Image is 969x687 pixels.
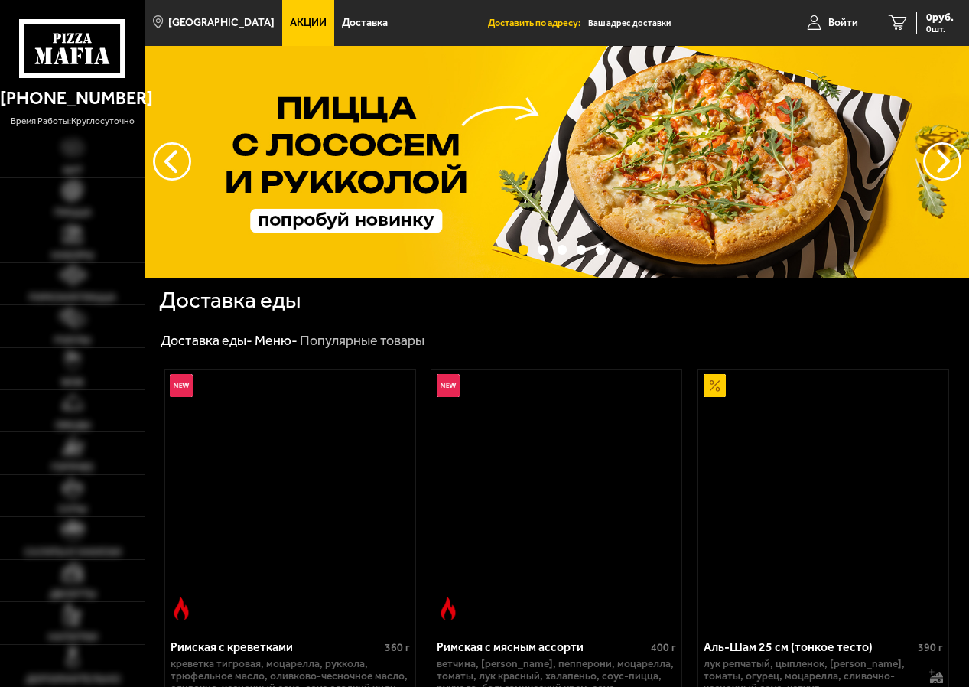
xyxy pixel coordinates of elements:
[519,245,528,255] button: точки переключения
[50,589,96,599] span: Десерты
[51,250,94,260] span: Наборы
[651,641,676,654] span: 400 г
[342,18,388,28] span: Доставка
[828,18,858,28] span: Войти
[48,632,98,642] span: Напитки
[437,597,460,620] img: Острое блюдо
[926,12,954,23] span: 0 руб.
[577,245,587,255] button: точки переключения
[54,335,91,345] span: Роллы
[171,640,381,654] div: Римская с креветками
[923,142,961,181] button: предыдущий
[437,640,647,654] div: Римская с мясным ассорти
[153,142,191,181] button: следующий
[165,370,415,625] a: НовинкаОстрое блюдоРимская с креветками
[926,24,954,34] span: 0 шт.
[588,9,782,37] input: Ваш адрес доставки
[54,207,92,217] span: Пицца
[437,374,460,397] img: Новинка
[918,641,943,654] span: 390 г
[26,674,120,684] span: Дополнительно
[168,18,275,28] span: [GEOGRAPHIC_DATA]
[431,370,681,625] a: НовинкаОстрое блюдоРимская с мясным ассорти
[24,547,122,557] span: Салаты и закуски
[170,597,193,620] img: Острое блюдо
[58,504,87,514] span: Супы
[51,462,94,472] span: Горячее
[63,165,83,175] span: Хит
[596,245,606,255] button: точки переключения
[161,332,252,349] a: Доставка еды-
[29,292,116,302] span: Римская пицца
[159,289,301,312] h1: Доставка еды
[255,332,298,349] a: Меню-
[558,245,567,255] button: точки переключения
[488,18,588,28] span: Доставить по адресу:
[61,377,84,387] span: WOK
[704,374,727,397] img: Акционный
[385,641,410,654] span: 360 г
[290,18,327,28] span: Акции
[300,332,424,350] div: Популярные товары
[698,370,948,625] a: АкционныйАль-Шам 25 см (тонкое тесто)
[704,640,914,654] div: Аль-Шам 25 см (тонкое тесто)
[55,420,91,430] span: Обеды
[538,245,548,255] button: точки переключения
[170,374,193,397] img: Новинка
